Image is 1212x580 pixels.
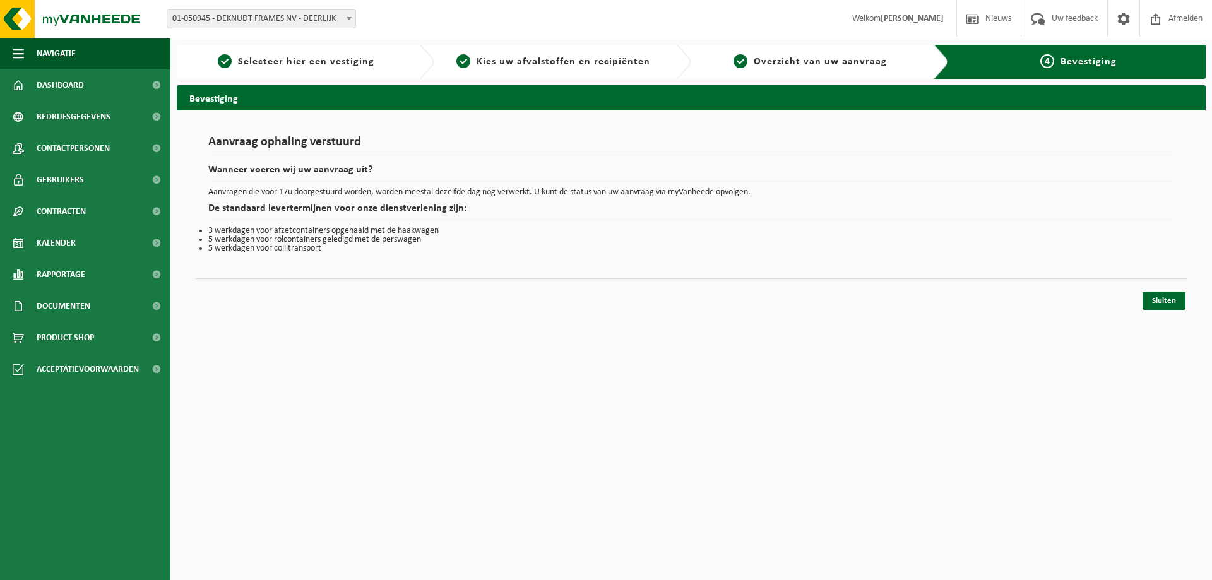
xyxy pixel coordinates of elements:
[37,164,84,196] span: Gebruikers
[208,203,1174,220] h2: De standaard levertermijnen voor onze dienstverlening zijn:
[734,54,747,68] span: 3
[208,188,1174,197] p: Aanvragen die voor 17u doorgestuurd worden, worden meestal dezelfde dag nog verwerkt. U kunt de s...
[37,227,76,259] span: Kalender
[177,85,1206,110] h2: Bevestiging
[167,10,355,28] span: 01-050945 - DEKNUDT FRAMES NV - DEERLIJK
[208,136,1174,155] h1: Aanvraag ophaling verstuurd
[183,54,409,69] a: 1Selecteer hier een vestiging
[37,196,86,227] span: Contracten
[1143,292,1185,310] a: Sluiten
[208,235,1174,244] li: 5 werkdagen voor rolcontainers geledigd met de perswagen
[1060,57,1117,67] span: Bevestiging
[441,54,667,69] a: 2Kies uw afvalstoffen en recipiënten
[218,54,232,68] span: 1
[477,57,650,67] span: Kies uw afvalstoffen en recipiënten
[37,259,85,290] span: Rapportage
[238,57,374,67] span: Selecteer hier een vestiging
[37,133,110,164] span: Contactpersonen
[456,54,470,68] span: 2
[881,14,944,23] strong: [PERSON_NAME]
[208,227,1174,235] li: 3 werkdagen voor afzetcontainers opgehaald met de haakwagen
[1040,54,1054,68] span: 4
[37,353,139,385] span: Acceptatievoorwaarden
[37,290,90,322] span: Documenten
[698,54,924,69] a: 3Overzicht van uw aanvraag
[37,101,110,133] span: Bedrijfsgegevens
[167,9,356,28] span: 01-050945 - DEKNUDT FRAMES NV - DEERLIJK
[754,57,887,67] span: Overzicht van uw aanvraag
[208,165,1174,182] h2: Wanneer voeren wij uw aanvraag uit?
[208,244,1174,253] li: 5 werkdagen voor collitransport
[37,38,76,69] span: Navigatie
[37,322,94,353] span: Product Shop
[37,69,84,101] span: Dashboard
